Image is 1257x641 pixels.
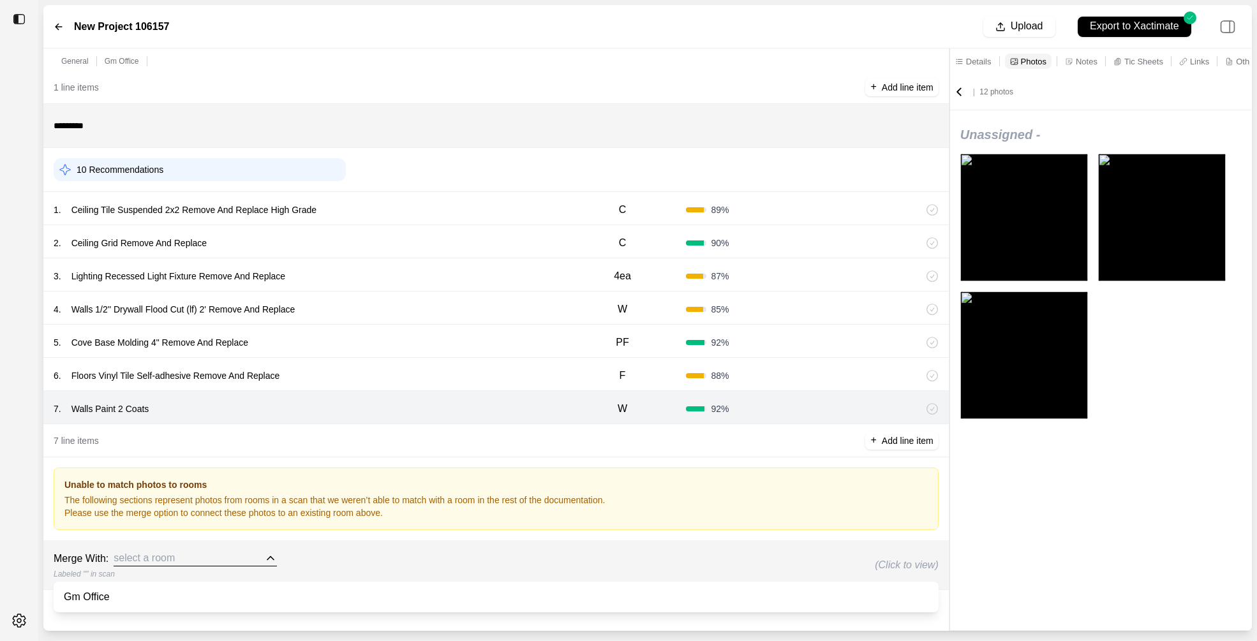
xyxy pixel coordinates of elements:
p: 6 . [54,369,61,382]
p: Notes [1076,56,1097,67]
span: 92 % [711,402,729,415]
p: Please use the merge option to connect these photos to an existing room above. [64,506,605,519]
span: 90 % [711,237,729,249]
p: Other [1236,56,1257,67]
button: Export to Xactimate [1078,17,1191,37]
p: W [618,302,627,317]
img: right-panel.svg [1214,13,1242,41]
p: Photos [1021,56,1046,67]
span: | [971,87,979,96]
p: W [618,401,627,416]
button: Upload [983,17,1055,37]
p: Walls 1/2'' Drywall Flood Cut (lf) 2' Remove And Replace [66,300,301,318]
p: Floors Vinyl Tile Self-adhesive Remove And Replace [66,367,285,385]
p: Add line item [882,434,933,447]
h3: Unable to match photos to rooms [64,478,605,491]
img: toggle sidebar [13,13,26,26]
p: 2 . [54,237,61,249]
p: The following sections represent photos from rooms in a scan that we weren’t able to match with a... [64,494,605,506]
p: Add line item [882,81,933,94]
p: 4 . [54,303,61,316]
div: Merge With: [54,551,108,566]
h3: Unassigned - [960,126,1242,144]
label: New Project 106157 [74,19,169,34]
span: 89 % [711,203,729,216]
span: 92 % [711,336,729,349]
p: Lighting Recessed Light Fixture Remove And Replace [66,267,290,285]
p: 4ea [614,269,631,284]
img: organizations%2F409f6ab0-1a4f-4d8f-a7e5-858ea71b961d%2Fprivate%2Festimates%2F85f63b35-72d7-41b8-8... [1098,154,1226,281]
p: 3 . [54,270,61,283]
p: Ceiling Grid Remove And Replace [66,234,212,252]
p: Walls Paint 2 Coats [66,400,154,418]
p: Details [966,56,992,67]
p: Gm Office [105,56,139,66]
span: select a room [114,550,175,566]
span: 85 % [711,303,729,316]
p: PF [616,335,628,350]
span: 12 photos [979,87,1013,96]
p: + [870,433,876,448]
img: organizations%2F409f6ab0-1a4f-4d8f-a7e5-858ea71b961d%2Fprivate%2Festimates%2F85f63b35-72d7-41b8-8... [960,154,1088,281]
p: 5 . [54,336,61,349]
div: (Click to view) [875,557,939,573]
p: C [619,235,627,251]
p: Links [1190,56,1209,67]
p: Cove Base Molding 4" Remove And Replace [66,334,253,351]
p: Export to Xactimate [1090,19,1179,34]
p: Ceiling Tile Suspended 2x2 Remove And Replace High Grade [66,201,322,219]
p: F [620,368,626,383]
p: C [619,202,627,217]
p: Upload [1011,19,1043,34]
button: +Add line item [865,432,938,450]
p: 7 line items [54,434,99,447]
div: Labeled "" in scan [54,569,277,579]
p: 1 . [54,203,61,216]
button: Export to Xactimate [1066,10,1203,43]
span: 87 % [711,270,729,283]
p: 1 line items [54,81,99,94]
button: +Add line item [865,78,938,96]
img: organizations%2F409f6ab0-1a4f-4d8f-a7e5-858ea71b961d%2Fprivate%2Festimates%2F85f63b35-72d7-41b8-8... [960,291,1088,419]
div: Gm Office [54,582,939,612]
p: + [870,80,876,94]
p: 10 Recommendations [77,163,163,176]
p: General [61,56,89,66]
p: Tic Sheets [1124,56,1163,67]
p: 7 . [54,402,61,415]
span: 88 % [711,369,729,382]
